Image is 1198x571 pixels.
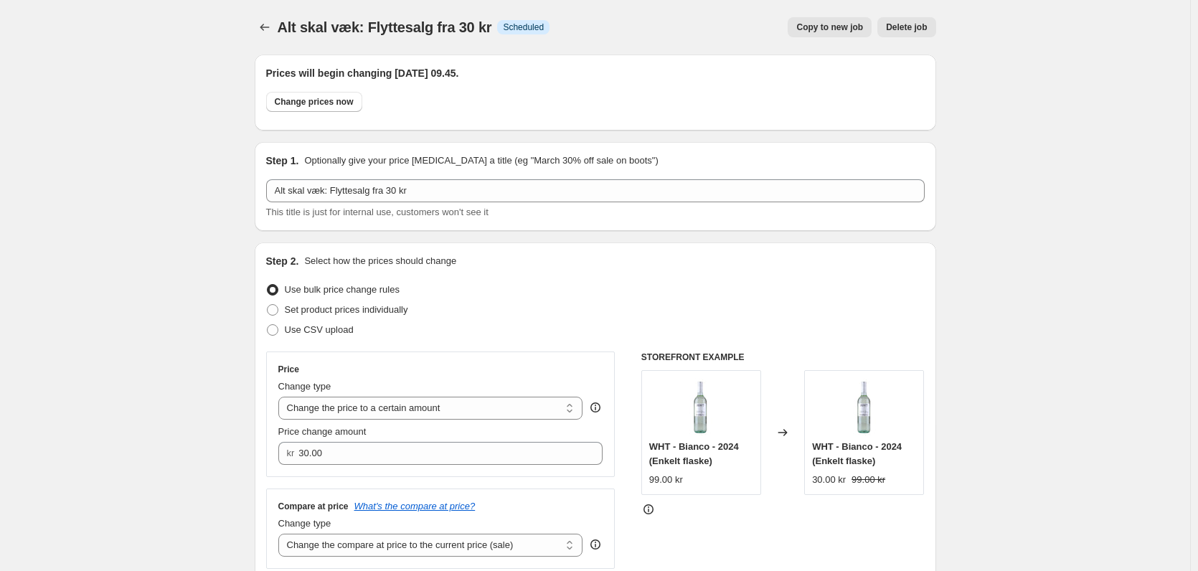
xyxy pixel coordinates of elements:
[278,426,367,437] span: Price change amount
[649,473,683,487] div: 99.00 kr
[287,448,295,458] span: kr
[285,324,354,335] span: Use CSV upload
[278,19,492,35] span: Alt skal væk: Flyttesalg fra 30 kr
[796,22,863,33] span: Copy to new job
[266,179,925,202] input: 30% off holiday sale
[285,284,400,295] span: Use bulk price change rules
[503,22,544,33] span: Scheduled
[886,22,927,33] span: Delete job
[877,17,935,37] button: Delete job
[266,66,925,80] h2: Prices will begin changing [DATE] 09.45.
[812,441,902,466] span: WHT - Bianco - 2024 (Enkelt flaske)
[788,17,872,37] button: Copy to new job
[266,154,299,168] h2: Step 1.
[672,378,730,435] img: WHT-Bianco-2024_IH003_80x.jpg
[588,537,603,552] div: help
[588,400,603,415] div: help
[285,304,408,315] span: Set product prices individually
[836,378,893,435] img: WHT-Bianco-2024_IH003_80x.jpg
[852,473,885,487] strike: 99.00 kr
[266,92,362,112] button: Change prices now
[278,381,331,392] span: Change type
[278,501,349,512] h3: Compare at price
[278,364,299,375] h3: Price
[278,518,331,529] span: Change type
[266,207,489,217] span: This title is just for internal use, customers won't see it
[812,473,846,487] div: 30.00 kr
[298,442,581,465] input: 80.00
[354,501,476,511] button: What's the compare at price?
[641,351,925,363] h6: STOREFRONT EXAMPLE
[266,254,299,268] h2: Step 2.
[255,17,275,37] button: Price change jobs
[649,441,739,466] span: WHT - Bianco - 2024 (Enkelt flaske)
[304,154,658,168] p: Optionally give your price [MEDICAL_DATA] a title (eg "March 30% off sale on boots")
[304,254,456,268] p: Select how the prices should change
[275,96,354,108] span: Change prices now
